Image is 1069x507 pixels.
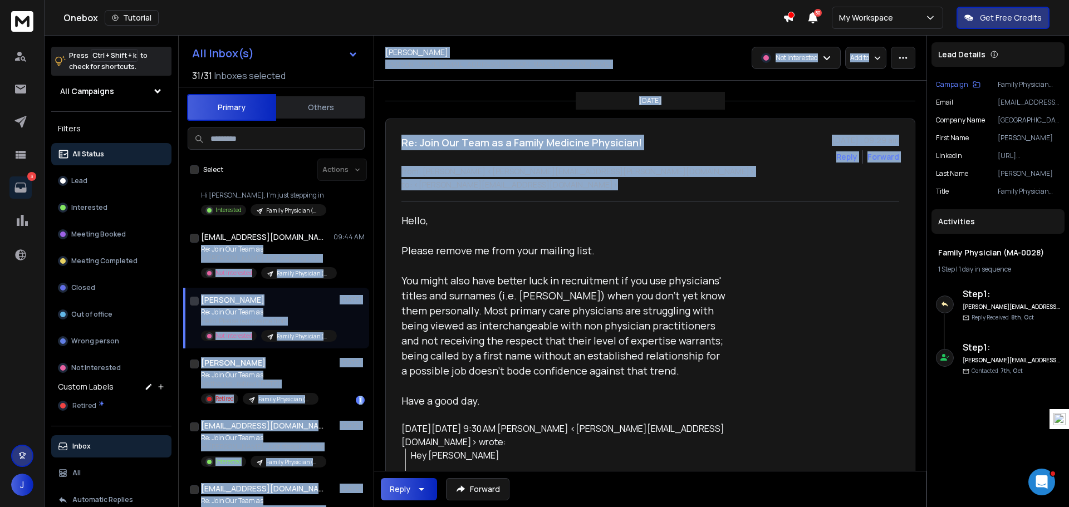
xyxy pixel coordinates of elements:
[963,356,1060,365] h6: [PERSON_NAME][EMAIL_ADDRESS][DOMAIN_NAME]
[215,332,252,340] p: Not Interested
[980,12,1042,23] p: Get Free Credits
[839,12,898,23] p: My Workspace
[957,7,1050,29] button: Get Free Credits
[71,203,107,212] p: Interested
[998,116,1060,125] p: [GEOGRAPHIC_DATA][PERSON_NAME]
[201,380,318,388] p: No thanks.. retired [DATE],
[936,134,969,142] p: First Name
[201,371,318,380] p: Re: Join Our Team as
[390,484,410,495] div: Reply
[334,233,365,242] p: 09:44 AM
[938,49,985,60] p: Lead Details
[401,166,899,177] p: from: [PERSON_NAME] <[PERSON_NAME][EMAIL_ADDRESS][PERSON_NAME][DOMAIN_NAME]>
[639,96,661,105] p: [DATE]
[51,143,171,165] button: All Status
[91,49,138,62] span: Ctrl + Shift + k
[201,232,323,243] h1: [EMAIL_ADDRESS][DOMAIN_NAME]
[71,257,138,265] p: Meeting Completed
[72,442,91,451] p: Inbox
[814,9,822,17] span: 50
[71,363,121,372] p: Not Interested
[192,48,254,59] h1: All Inbox(s)
[201,442,326,451] p: Hi [PERSON_NAME], Just stepping in for
[277,332,330,341] p: Family Physician (MA-0028)
[867,151,899,163] div: Forward
[51,435,171,457] button: Inbox
[51,80,171,102] button: All Campaigns
[71,283,95,292] p: Closed
[215,395,234,403] p: Retired
[998,98,1060,107] p: [EMAIL_ADDRESS][DOMAIN_NAME]
[972,313,1034,322] p: Reply Received
[340,296,365,304] p: [DATE]
[72,150,104,159] p: All Status
[938,264,955,274] span: 1 Step
[340,421,365,430] p: [DATE]
[51,170,171,192] button: Lead
[51,223,171,245] button: Meeting Booked
[401,393,727,408] div: Have a good day.
[938,247,1058,258] h1: Family Physician (MA-0028)
[936,80,980,89] button: Campaign
[51,277,171,299] button: Closed
[69,50,148,72] p: Press to check for shortcuts.
[215,269,252,277] p: Not Interested
[963,287,1060,301] h6: Step 1 :
[71,176,87,185] p: Lead
[936,151,962,160] p: linkedin
[340,484,365,493] p: [DATE]
[201,254,335,263] p: Hi [PERSON_NAME] Just stepping in for
[266,206,320,215] p: Family Physician (MA-0028)
[1001,367,1023,375] span: 7th, Oct
[51,395,171,417] button: Retired
[51,330,171,352] button: Wrong person
[214,69,286,82] h3: Inboxes selected
[11,474,33,496] button: J
[192,69,212,82] span: 31 / 31
[998,187,1060,196] p: Family Physician with Extended Privileges
[340,358,365,367] p: [DATE]
[850,53,869,62] p: Add to
[832,135,899,146] p: [DATE] : 09:29 am
[936,116,985,125] p: Company Name
[936,187,949,196] p: title
[71,230,126,239] p: Meeting Booked
[277,269,330,278] p: Family Physician (MA-0028)
[71,337,119,346] p: Wrong person
[998,151,1060,160] p: [URL][DOMAIN_NAME][PERSON_NAME]
[105,10,159,26] button: Tutorial
[215,457,242,466] p: Interested
[72,495,133,504] p: Automatic Replies
[63,10,783,26] div: Onebox
[998,80,1060,89] p: Family Physician (MA-0028)
[51,462,171,484] button: All
[776,53,818,62] p: Not Interested
[998,134,1060,142] p: [PERSON_NAME]
[938,265,1058,274] div: |
[201,191,326,200] p: Hi [PERSON_NAME], I’m just stepping in
[201,483,323,494] h1: [EMAIL_ADDRESS][DOMAIN_NAME]
[381,478,437,500] button: Reply
[72,469,81,478] p: All
[187,94,276,121] button: Primary
[266,458,320,466] p: Family Physician (MA-0028)
[201,420,323,431] h1: [EMAIL_ADDRESS][DOMAIN_NAME]
[201,308,335,317] p: Re: Join Our Team as
[60,86,114,97] h1: All Campaigns
[356,396,365,405] div: 1
[401,213,727,228] div: Hello,
[401,135,642,150] h1: Re: Join Our Team as a Family Medicine Physician!
[203,165,223,174] label: Select
[71,310,112,319] p: Out of office
[201,245,335,254] p: Re: Join Our Team as
[58,381,114,392] h3: Custom Labels
[51,121,171,136] h3: Filters
[215,206,242,214] p: Interested
[1011,313,1034,321] span: 8th, Oct
[385,47,448,58] h1: [PERSON_NAME]
[9,176,32,199] a: 3
[936,169,968,178] p: Last Name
